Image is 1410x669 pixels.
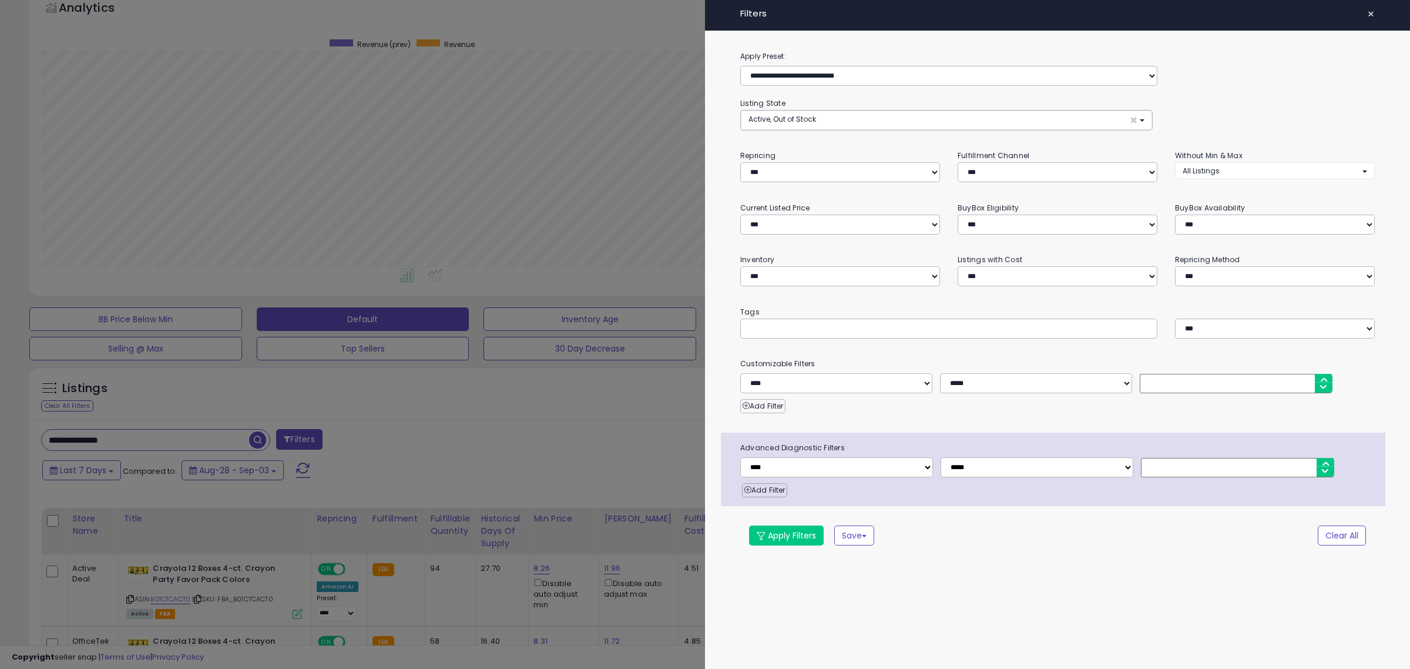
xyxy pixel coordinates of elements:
button: All Listings [1175,162,1375,179]
small: Tags [731,306,1384,319]
button: Clear All [1318,526,1366,546]
label: Apply Preset: [731,50,1384,63]
span: Advanced Diagnostic Filters [731,441,1385,454]
small: Customizable Filters [731,357,1384,370]
small: Without Min & Max [1175,150,1243,160]
small: Current Listed Price [740,203,810,213]
button: Active, Out of Stock × [741,111,1152,130]
span: × [1367,6,1375,22]
small: BuyBox Eligibility [958,203,1019,213]
span: Active, Out of Stock [748,114,816,124]
button: × [1362,6,1379,22]
small: Listing State [740,98,785,108]
small: Inventory [740,255,774,265]
h4: Filters [740,9,1375,19]
small: Fulfillment Channel [958,150,1029,160]
small: Listings with Cost [958,255,1022,265]
small: Repricing Method [1175,255,1240,265]
button: Add Filter [742,483,787,497]
small: Repricing [740,150,775,160]
button: Save [834,526,874,546]
small: BuyBox Availability [1175,203,1245,213]
span: All Listings [1183,166,1220,176]
span: × [1130,114,1137,126]
button: Apply Filters [749,526,824,546]
button: Add Filter [740,399,785,413]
